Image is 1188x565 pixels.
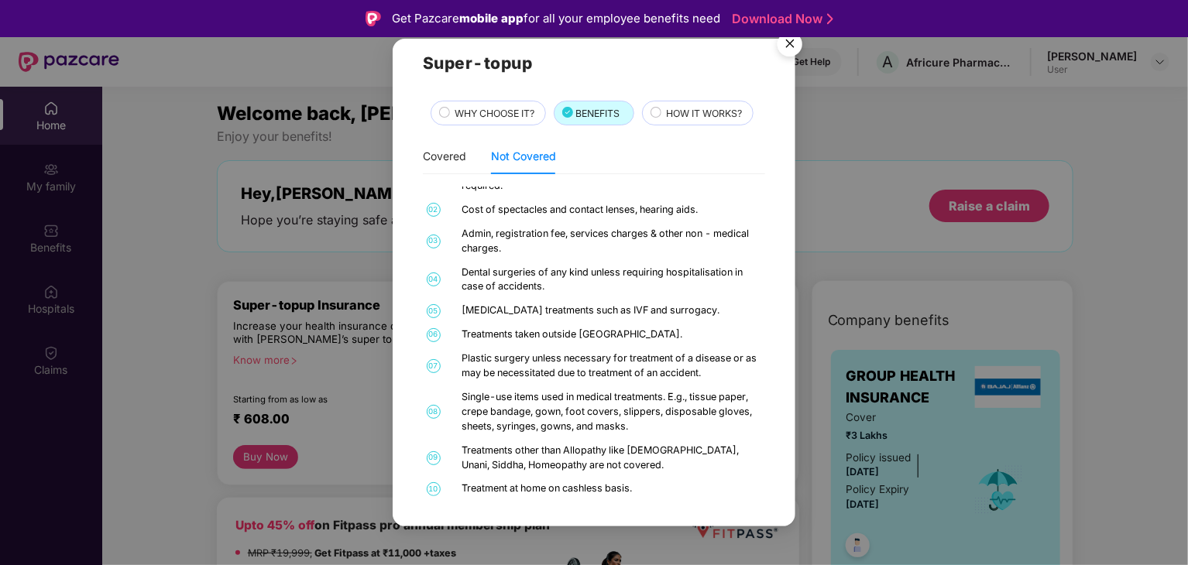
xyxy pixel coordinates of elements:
div: [MEDICAL_DATA] treatments such as IVF and surrogacy. [462,303,762,318]
div: Cost of spectacles and contact lenses, hearing aids. [462,203,762,217]
button: Close [768,24,810,66]
span: 06 [427,328,441,342]
span: 05 [427,304,441,318]
img: Logo [366,11,381,26]
span: 04 [427,272,441,286]
span: HOW IT WORKS? [666,106,742,121]
img: svg+xml;base64,PHN2ZyB4bWxucz0iaHR0cDovL3d3dy53My5vcmcvMjAwMC9zdmciIHdpZHRoPSI1NiIgaGVpZ2h0PSI1Ni... [768,25,812,68]
div: Treatments other than Allopathy like [DEMOGRAPHIC_DATA], Unani, Siddha, Homeopathy are not covered. [462,443,762,473]
div: Not Covered [491,148,556,165]
div: Plastic surgery unless necessary for treatment of a disease or as may be necessitated due to trea... [462,351,762,381]
a: Download Now [732,11,829,27]
span: 10 [427,482,441,496]
div: Treatments taken outside [GEOGRAPHIC_DATA]. [462,327,762,342]
span: 08 [427,405,441,419]
div: Admin, registration fee, services charges & other non - medical charges. [462,227,762,256]
span: WHY CHOOSE IT? [455,106,535,121]
strong: mobile app [459,11,524,26]
span: 03 [427,235,441,248]
div: Single-use items used in medical treatments. E.g., tissue paper, crepe bandage, gown, foot covers... [462,390,762,434]
h2: Super-topup [423,50,765,76]
div: Dental surgeries of any kind unless requiring hospitalisation in case of accidents. [462,265,762,295]
span: 07 [427,359,441,373]
span: 02 [427,203,441,217]
img: Stroke [827,11,833,27]
span: 09 [427,451,441,465]
span: BENEFITS [575,106,620,121]
div: Treatment at home on cashless basis. [462,481,762,496]
div: Get Pazcare for all your employee benefits need [392,9,720,28]
div: Covered [423,148,466,165]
